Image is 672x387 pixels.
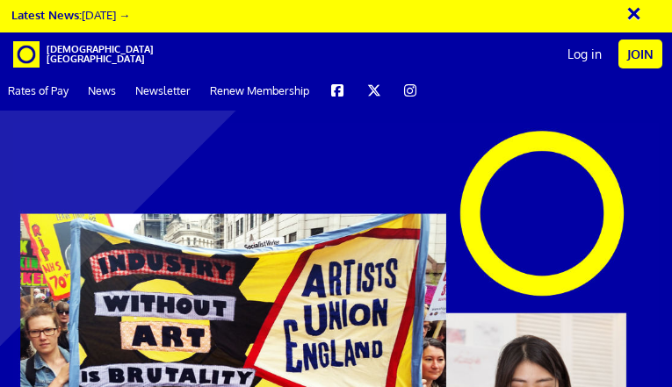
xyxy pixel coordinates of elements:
[11,7,82,22] strong: Latest News:
[559,32,611,76] a: Log in
[618,39,662,68] a: Join
[11,7,130,22] a: Latest News:[DATE] →
[47,45,90,64] span: [DEMOGRAPHIC_DATA][GEOGRAPHIC_DATA]
[80,70,124,110] a: News
[202,70,317,110] a: Renew Membership
[127,70,199,110] a: Newsletter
